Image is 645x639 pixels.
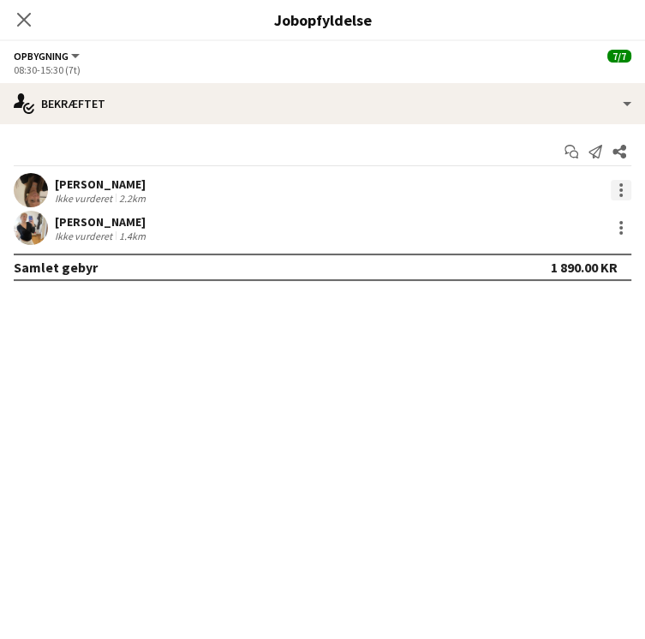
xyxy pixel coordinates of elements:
[14,259,98,276] div: Samlet gebyr
[551,259,618,276] div: 1 890.00 KR
[55,192,116,205] div: Ikke vurderet
[55,214,149,230] div: [PERSON_NAME]
[14,50,69,63] span: Opbygning
[116,192,149,205] div: 2.2km
[55,230,116,242] div: Ikke vurderet
[14,50,82,63] button: Opbygning
[55,176,149,192] div: [PERSON_NAME]
[607,50,631,63] span: 7/7
[14,63,631,76] div: 08:30-15:30 (7t)
[116,230,149,242] div: 1.4km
